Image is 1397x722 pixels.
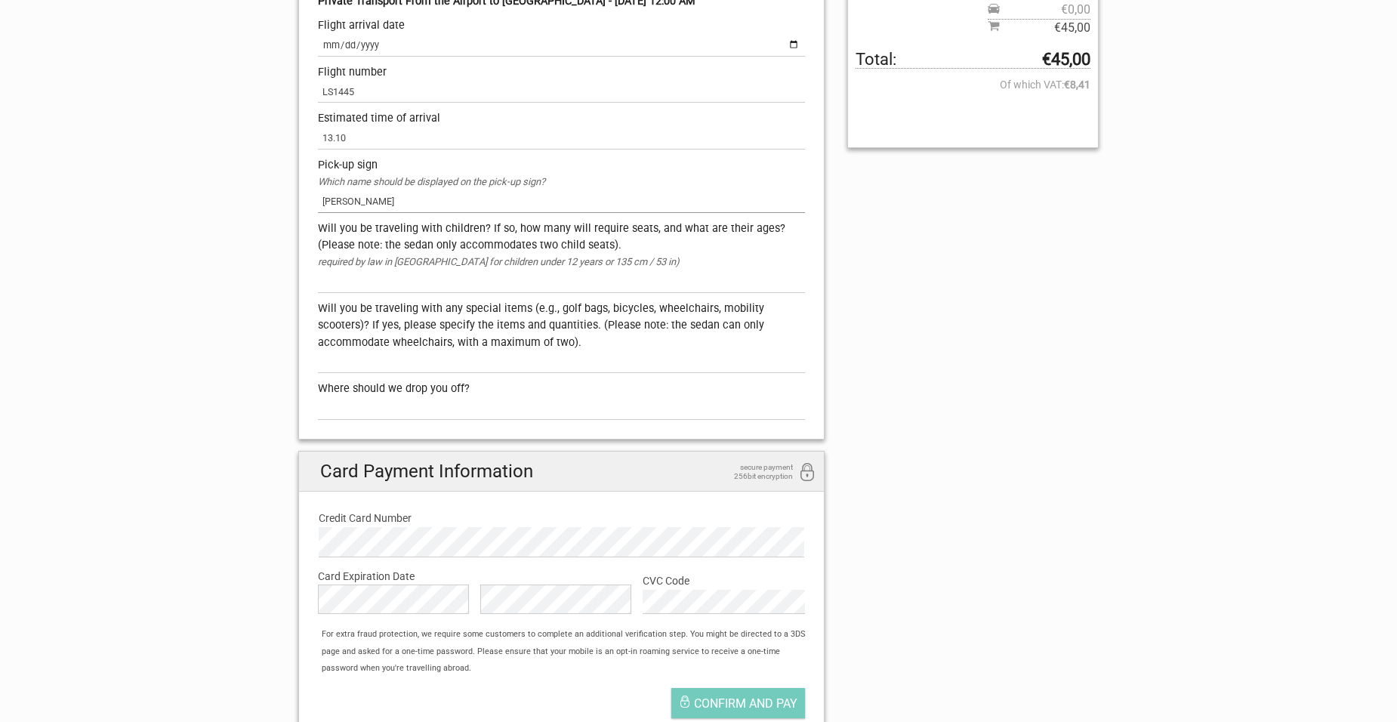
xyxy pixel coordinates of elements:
[1000,20,1090,36] span: €45,00
[318,64,805,81] div: Flight number
[318,381,805,397] div: Where should we drop you off?
[856,76,1090,93] span: Of which VAT:
[318,110,805,127] div: Estimated time of arrival
[643,572,805,589] label: CVC Code
[1000,2,1090,18] span: €0,00
[318,157,805,174] div: Pick-up sign
[1064,76,1090,93] strong: €8,41
[318,254,805,270] div: required by law in [GEOGRAPHIC_DATA] for children under 12 years or 135 cm / 53 in)
[671,688,805,718] button: Confirm and pay
[856,51,1090,69] span: Total to be paid
[1042,51,1090,68] strong: €45,00
[318,17,805,34] div: Flight arrival date
[798,463,816,483] i: 256bit encryption
[318,221,805,255] div: Will you be traveling with children? If so, how many will require seats, and what are their ages?...
[694,696,797,711] span: Confirm and pay
[319,510,804,526] label: Credit Card Number
[174,23,192,42] button: Open LiveChat chat widget
[318,301,805,351] div: Will you be traveling with any special items (e.g., golf bags, bicycles, wheelchairs, mobility sc...
[988,2,1090,18] span: Pickup price
[21,26,171,39] p: We're away right now. Please check back later!
[314,626,824,677] div: For extra fraud protection, we require some customers to complete an additional verification step...
[318,174,805,190] div: Which name should be displayed on the pick-up sign?
[988,19,1090,36] span: Subtotal
[299,452,824,492] h2: Card Payment Information
[717,463,793,481] span: secure payment 256bit encryption
[318,568,805,585] label: Card Expiration Date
